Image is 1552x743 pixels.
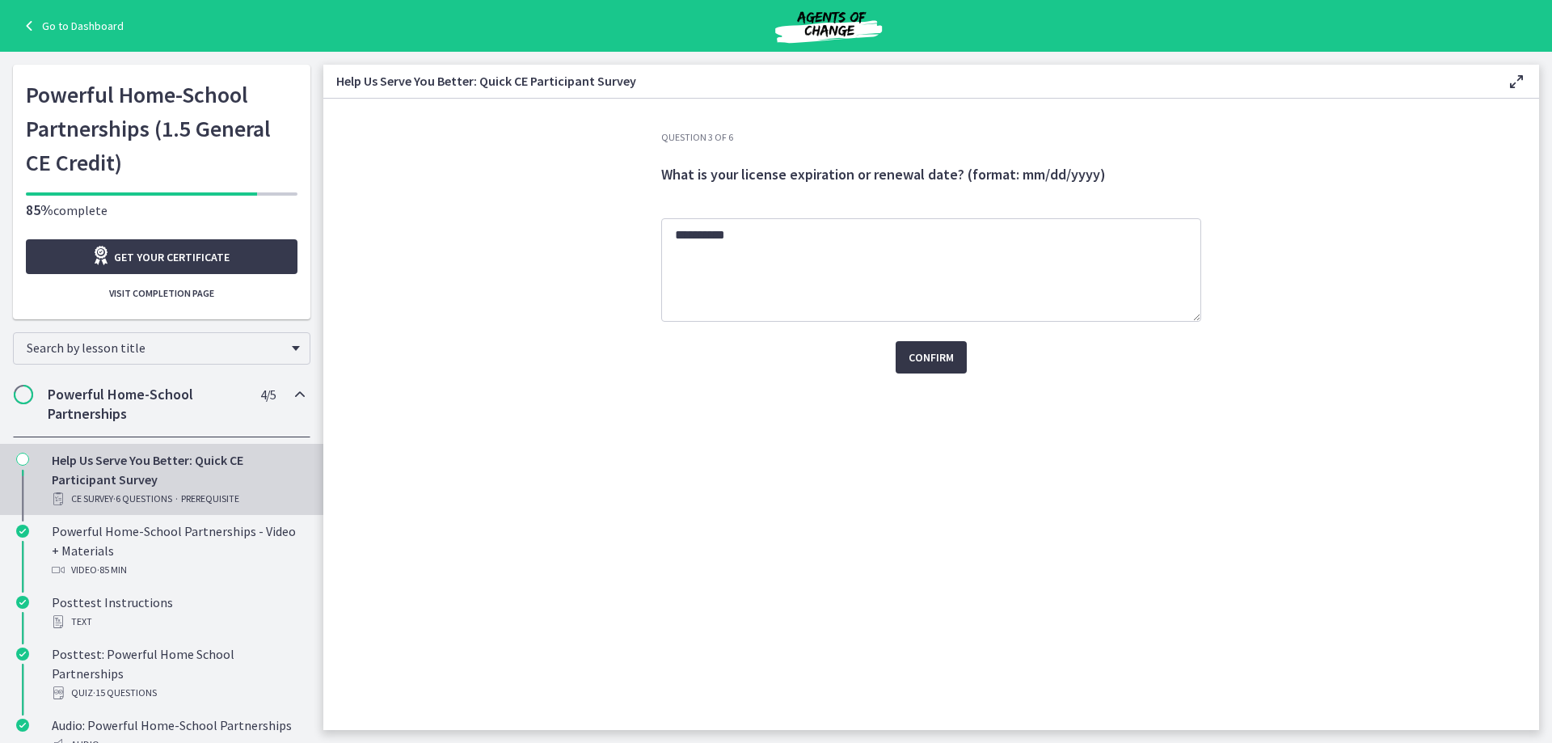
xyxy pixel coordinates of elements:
span: 4 / 5 [260,385,276,404]
span: PREREQUISITE [181,489,239,509]
div: Text [52,612,304,631]
i: Completed [16,596,29,609]
div: Search by lesson title [13,332,310,365]
h3: Help Us Serve You Better: Quick CE Participant Survey [336,71,1481,91]
div: Powerful Home-School Partnerships - Video + Materials [52,521,304,580]
div: Video [52,560,304,580]
h2: Powerful Home-School Partnerships [48,385,245,424]
span: Confirm [909,348,954,367]
span: · 85 min [97,560,127,580]
span: · 6 Questions [113,489,172,509]
h3: Question 3 of 6 [661,131,1201,144]
span: Get your certificate [114,247,230,267]
span: 85% [26,201,53,219]
span: · 15 Questions [93,683,157,703]
i: Completed [16,719,29,732]
a: Get your certificate [26,239,297,274]
h3: What is your license expiration or renewal date? (format: mm/dd/yyyy) [661,165,1201,184]
div: Posttest Instructions [52,593,304,631]
span: Visit completion page [109,287,214,300]
div: Help Us Serve You Better: Quick CE Participant Survey [52,450,304,509]
i: Completed [16,648,29,661]
button: Confirm [896,341,967,374]
h1: Powerful Home-School Partnerships (1.5 General CE Credit) [26,78,297,179]
div: Posttest: Powerful Home School Partnerships [52,644,304,703]
p: complete [26,201,297,220]
span: Search by lesson title [27,340,284,356]
a: Go to Dashboard [19,16,124,36]
button: Visit completion page [26,281,297,306]
i: Opens in a new window [91,246,114,265]
span: · [175,489,178,509]
div: Quiz [52,683,304,703]
div: CE Survey [52,489,304,509]
i: Completed [16,525,29,538]
img: Agents of Change Social Work Test Prep [732,6,926,45]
